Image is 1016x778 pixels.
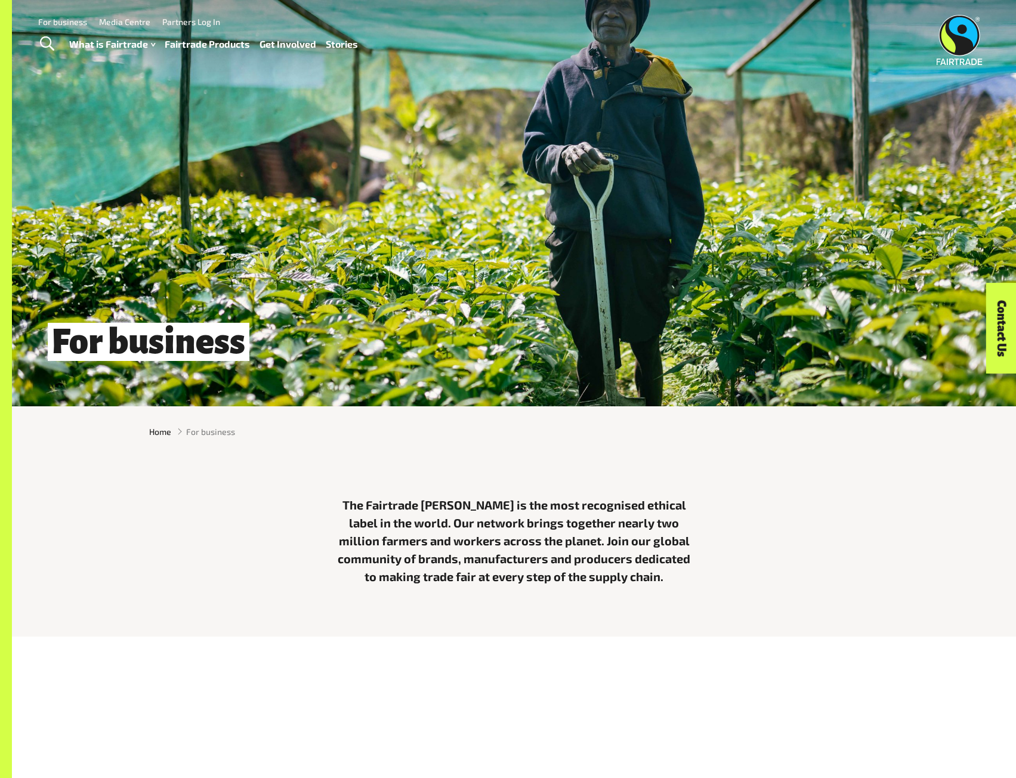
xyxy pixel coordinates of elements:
span: For business [48,323,249,361]
a: Home [149,425,171,438]
a: What is Fairtrade [69,36,155,53]
a: Fairtrade Products [165,36,250,53]
img: Fairtrade Australia New Zealand logo [937,15,983,65]
a: Stories [326,36,358,53]
a: Partners Log In [162,17,220,27]
a: For business [38,17,87,27]
a: Get Involved [260,36,316,53]
a: Media Centre [99,17,150,27]
p: The Fairtrade [PERSON_NAME] is the most recognised ethical label in the world. Our network brings... [335,496,693,585]
span: For business [186,425,235,438]
a: Toggle Search [32,29,61,59]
